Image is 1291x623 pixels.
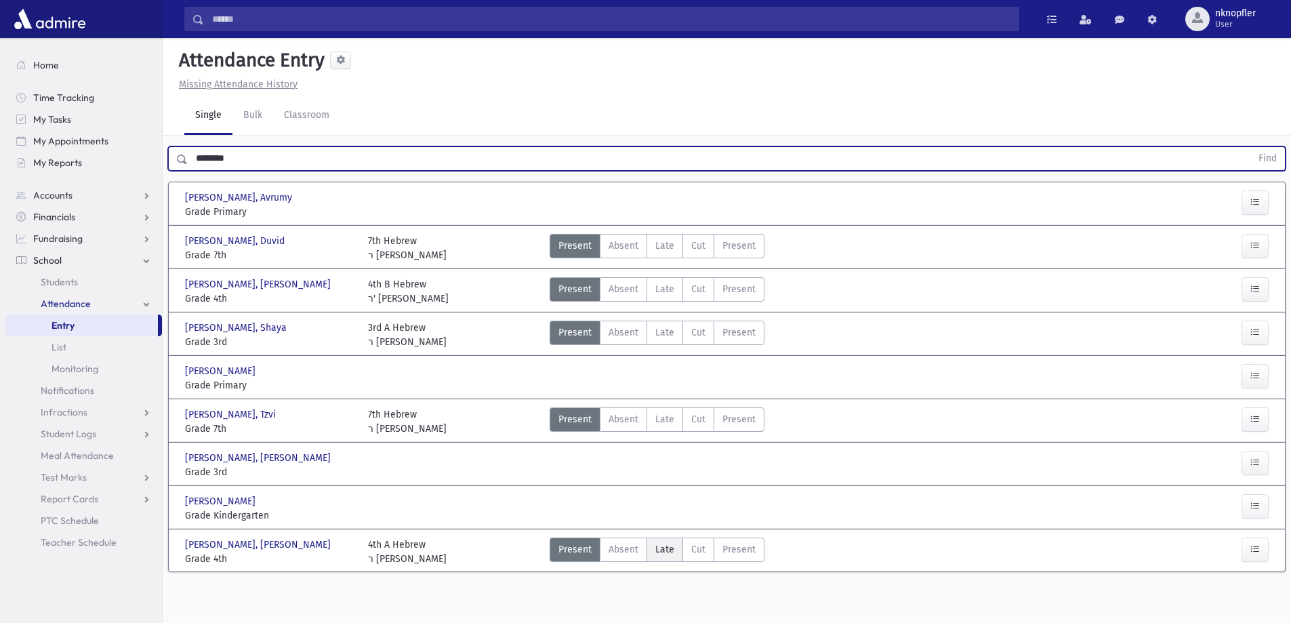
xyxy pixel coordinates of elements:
[33,157,82,169] span: My Reports
[550,277,764,306] div: AttTypes
[655,325,674,340] span: Late
[691,282,705,296] span: Cut
[655,412,674,426] span: Late
[5,401,162,423] a: Infractions
[185,335,354,349] span: Grade 3rd
[655,542,674,557] span: Late
[5,152,162,174] a: My Reports
[558,542,592,557] span: Present
[185,494,258,508] span: [PERSON_NAME]
[52,341,66,353] span: List
[655,282,674,296] span: Late
[5,87,162,108] a: Time Tracking
[691,412,705,426] span: Cut
[368,538,447,566] div: 4th A Hebrew ר [PERSON_NAME]
[368,277,449,306] div: 4th B Hebrew ר' [PERSON_NAME]
[41,536,117,548] span: Teacher Schedule
[232,97,273,135] a: Bulk
[1215,19,1256,30] span: User
[609,325,638,340] span: Absent
[41,493,98,505] span: Report Cards
[1215,8,1256,19] span: nknopfler
[204,7,1019,31] input: Search
[185,422,354,436] span: Grade 7th
[52,363,98,375] span: Monitoring
[33,233,83,245] span: Fundraising
[11,5,89,33] img: AdmirePro
[185,292,354,306] span: Grade 4th
[550,321,764,349] div: AttTypes
[5,510,162,531] a: PTC Schedule
[185,508,354,523] span: Grade Kindergarten
[5,466,162,488] a: Test Marks
[185,407,279,422] span: [PERSON_NAME], Tzvi
[41,406,87,418] span: Infractions
[691,542,705,557] span: Cut
[33,254,62,266] span: School
[185,321,289,335] span: [PERSON_NAME], Shaya
[33,59,59,71] span: Home
[33,189,73,201] span: Accounts
[558,412,592,426] span: Present
[184,97,232,135] a: Single
[185,538,333,552] span: [PERSON_NAME], [PERSON_NAME]
[41,428,96,440] span: Student Logs
[558,325,592,340] span: Present
[5,54,162,76] a: Home
[368,321,447,349] div: 3rd A Hebrew ר [PERSON_NAME]
[5,228,162,249] a: Fundraising
[5,358,162,380] a: Monitoring
[722,412,756,426] span: Present
[52,319,75,331] span: Entry
[368,407,447,436] div: 7th Hebrew ר [PERSON_NAME]
[185,552,354,566] span: Grade 4th
[609,542,638,557] span: Absent
[368,234,447,262] div: 7th Hebrew ר [PERSON_NAME]
[655,239,674,253] span: Late
[41,384,94,397] span: Notifications
[185,248,354,262] span: Grade 7th
[185,277,333,292] span: [PERSON_NAME], [PERSON_NAME]
[185,364,258,378] span: [PERSON_NAME]
[185,234,287,248] span: [PERSON_NAME], Duvid
[33,92,94,104] span: Time Tracking
[5,249,162,271] a: School
[33,211,75,223] span: Financials
[5,531,162,553] a: Teacher Schedule
[5,488,162,510] a: Report Cards
[691,325,705,340] span: Cut
[33,135,108,147] span: My Appointments
[722,239,756,253] span: Present
[185,190,295,205] span: [PERSON_NAME], Avrumy
[722,325,756,340] span: Present
[33,113,71,125] span: My Tasks
[558,282,592,296] span: Present
[558,239,592,253] span: Present
[185,205,354,219] span: Grade Primary
[5,293,162,315] a: Attendance
[1250,147,1285,170] button: Find
[41,298,91,310] span: Attendance
[179,79,298,90] u: Missing Attendance History
[5,206,162,228] a: Financials
[5,445,162,466] a: Meal Attendance
[41,449,114,462] span: Meal Attendance
[609,239,638,253] span: Absent
[722,282,756,296] span: Present
[5,184,162,206] a: Accounts
[550,407,764,436] div: AttTypes
[5,271,162,293] a: Students
[41,471,87,483] span: Test Marks
[5,423,162,445] a: Student Logs
[5,130,162,152] a: My Appointments
[5,380,162,401] a: Notifications
[185,378,354,393] span: Grade Primary
[5,336,162,358] a: List
[5,315,158,336] a: Entry
[41,276,78,288] span: Students
[5,108,162,130] a: My Tasks
[173,79,298,90] a: Missing Attendance History
[185,451,333,465] span: [PERSON_NAME], [PERSON_NAME]
[550,234,764,262] div: AttTypes
[609,282,638,296] span: Absent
